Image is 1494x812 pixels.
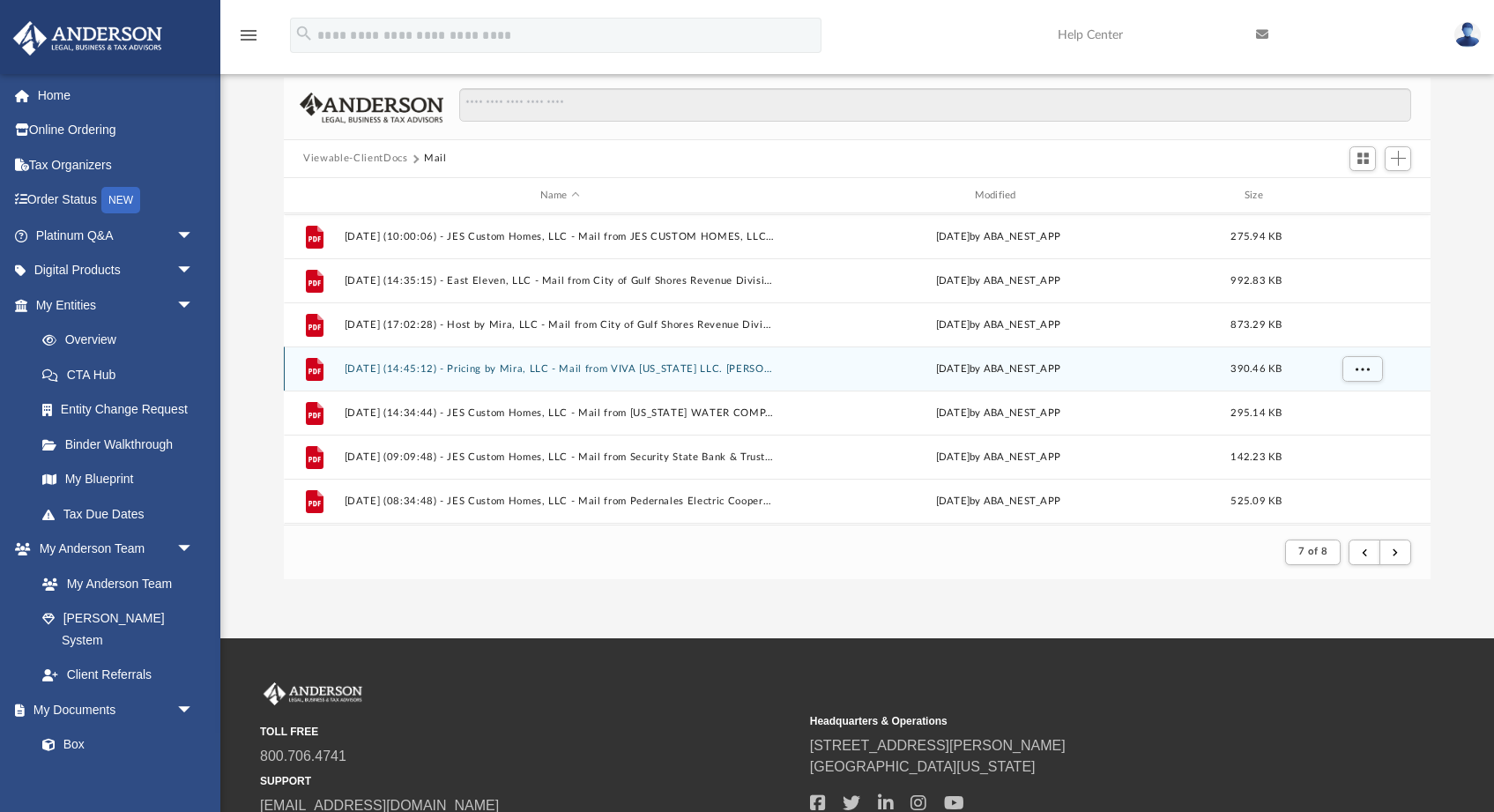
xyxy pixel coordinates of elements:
[344,188,775,204] div: Name
[12,78,220,113] a: Home
[783,273,1214,289] div: [DATE] by ABA_NEST_APP
[260,749,346,764] a: 800.706.4741
[12,253,220,288] a: Digital Productsarrow_drop_down
[12,147,220,183] a: Tax Organizers
[12,183,220,219] a: Order StatusNEW
[8,21,167,56] img: Anderson Advisors Platinum Portal
[424,151,447,167] button: Mail
[1454,22,1481,48] img: User Pic
[1231,276,1282,286] span: 992.83 KB
[783,229,1214,245] div: [DATE] by ABA_NEST_APP
[345,451,776,463] button: [DATE] (09:09:48) - JES Custom Homes, LLC - Mail from Security State Bank & Trust.pdf
[1285,540,1341,564] button: 7 of 8
[176,218,212,254] span: arrow_drop_down
[238,34,259,46] a: menu
[260,773,798,789] small: SUPPORT
[810,738,1066,753] a: [STREET_ADDRESS][PERSON_NAME]
[25,727,203,763] a: Box
[12,692,212,727] a: My Documentsarrow_drop_down
[1342,356,1383,383] button: More options
[25,496,220,532] a: Tax Due Dates
[1300,188,1423,204] div: id
[1349,146,1376,171] button: Switch to Grid View
[1231,364,1282,374] span: 390.46 KB
[1231,496,1282,506] span: 525.09 KB
[176,532,212,568] span: arrow_drop_down
[25,427,220,462] a: Binder Walkthrough
[12,218,220,253] a: Platinum Q&Aarrow_drop_down
[810,759,1036,774] a: [GEOGRAPHIC_DATA][US_STATE]
[260,682,366,705] img: Anderson Advisors Platinum Portal
[345,495,776,507] button: [DATE] (08:34:48) - JES Custom Homes, LLC - Mail from Pedernales Electric Cooperative.pdf
[12,113,220,148] a: Online Ordering
[783,317,1214,333] div: [DATE] by ABA_NEST_APP
[25,566,203,601] a: My Anderson Team
[783,494,1214,510] div: [DATE] by ABA_NEST_APP
[783,361,1214,377] div: [DATE] by ABA_NEST_APP
[292,188,336,204] div: id
[25,392,220,428] a: Entity Change Request
[303,151,407,167] button: Viewable-ClientDocs
[294,24,314,43] i: search
[783,406,1214,421] div: [DATE] by ABA_NEST_APP
[1385,146,1411,171] button: Add
[1231,408,1282,418] span: 295.14 KB
[25,462,212,497] a: My Blueprint
[345,275,776,287] button: [DATE] (14:35:15) - East Eleven, LLC - Mail from City of Gulf Shores Revenue Division.pdf
[1231,232,1282,242] span: 275.94 KB
[1222,188,1292,204] div: Size
[25,601,212,658] a: [PERSON_NAME] System
[459,88,1411,122] input: Search files and folders
[101,187,140,213] div: NEW
[176,253,212,289] span: arrow_drop_down
[25,323,220,358] a: Overview
[284,213,1431,525] div: grid
[345,319,776,331] button: [DATE] (17:02:28) - Host by Mira, LLC - Mail from City of Gulf Shores Revenue Division.pdf
[1231,452,1282,462] span: 142.23 KB
[176,692,212,728] span: arrow_drop_down
[1231,320,1282,330] span: 873.29 KB
[783,188,1214,204] div: Modified
[345,231,776,242] button: [DATE] (10:00:06) - JES Custom Homes, LLC - Mail from JES CUSTOM HOMES, LLC.pdf
[1298,547,1327,556] span: 7 of 8
[345,363,776,375] button: [DATE] (14:45:12) - Pricing by Mira, LLC - Mail from VIVA [US_STATE] LLC. [PERSON_NAME] and [PERS...
[810,713,1348,729] small: Headquarters & Operations
[25,658,212,693] a: Client Referrals
[12,532,212,567] a: My Anderson Teamarrow_drop_down
[260,724,798,740] small: TOLL FREE
[238,25,259,46] i: menu
[783,450,1214,466] div: [DATE] by ABA_NEST_APP
[25,357,220,392] a: CTA Hub
[12,287,220,323] a: My Entitiesarrow_drop_down
[345,407,776,419] button: [DATE] (14:34:44) - JES Custom Homes, LLC - Mail from [US_STATE] WATER COMPANY.pdf
[176,287,212,324] span: arrow_drop_down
